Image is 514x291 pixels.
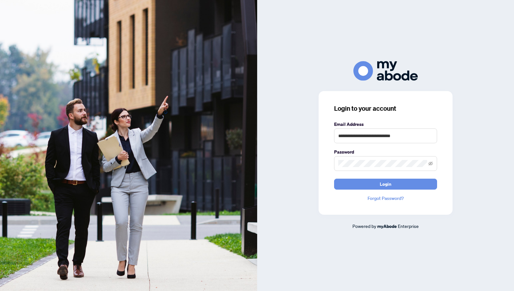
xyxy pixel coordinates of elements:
[353,61,418,81] img: ma-logo
[352,223,376,229] span: Powered by
[334,179,437,190] button: Login
[380,179,391,189] span: Login
[334,104,437,113] h3: Login to your account
[334,195,437,202] a: Forgot Password?
[377,223,397,230] a: myAbode
[334,148,437,155] label: Password
[428,161,433,166] span: eye-invisible
[334,121,437,128] label: Email Address
[398,223,419,229] span: Enterprise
